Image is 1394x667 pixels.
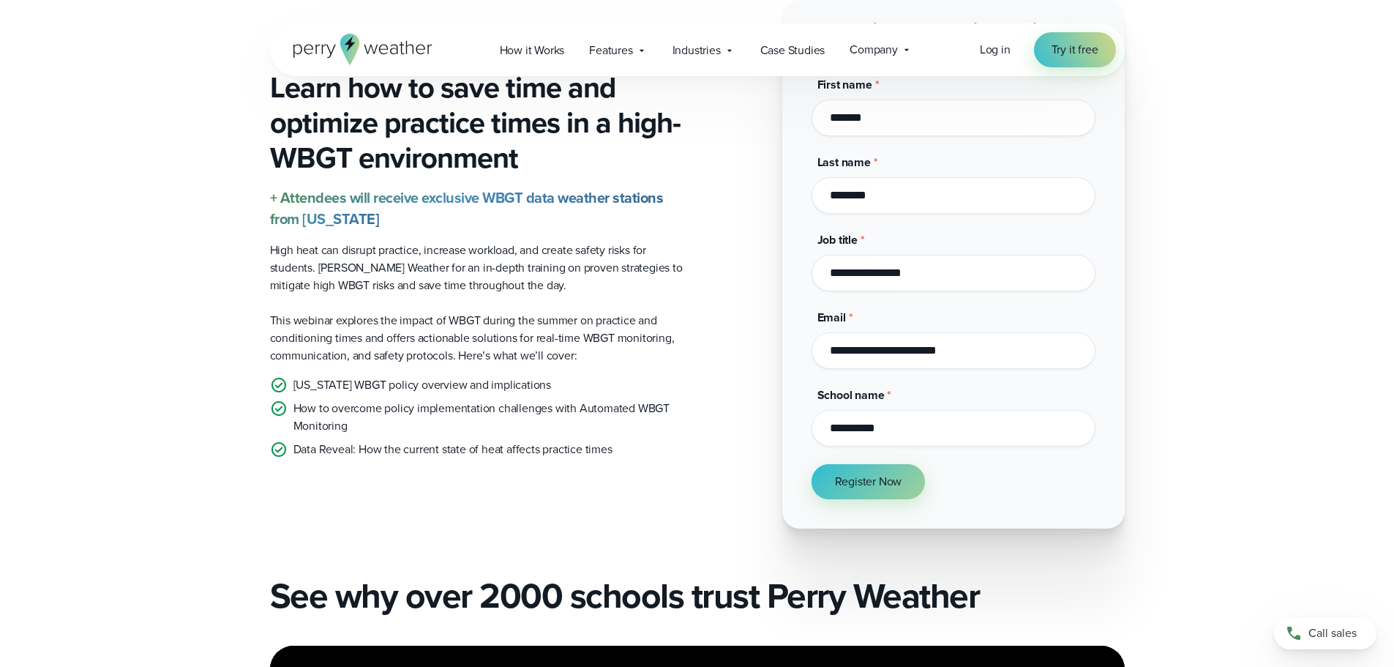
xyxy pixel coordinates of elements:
strong: Register for the Live Webinar [844,16,1063,42]
a: Log in [980,41,1011,59]
p: High heat can disrupt practice, increase workload, and create safety risks for students. [PERSON_... [270,242,686,294]
p: [US_STATE] WBGT policy overview and implications [293,376,551,394]
span: School name [817,387,885,403]
strong: + Attendees will receive exclusive WBGT data weather stations from [US_STATE] [270,187,664,230]
span: Industries [672,42,721,59]
span: Try it free [1052,41,1098,59]
a: How it Works [487,35,577,65]
p: This webinar explores the impact of WBGT during the summer on practice and conditioning times and... [270,312,686,365]
button: Register Now [812,464,926,499]
span: Last name [817,154,871,171]
span: Call sales [1308,625,1357,642]
a: Try it free [1034,32,1116,67]
h3: Learn how to save time and optimize practice times in a high-WBGT environment [270,70,686,176]
span: Case Studies [760,42,825,59]
span: Email [817,309,846,326]
span: Job title [817,231,858,248]
a: Call sales [1274,617,1376,649]
span: Log in [980,41,1011,58]
span: Register Now [835,473,902,491]
a: Case Studies [748,35,838,65]
p: How to overcome policy implementation challenges with Automated WBGT Monitoring [293,400,686,435]
p: Data Reveal: How the current state of heat affects practice times [293,441,612,458]
span: Features [589,42,632,59]
h2: See why over 2000 schools trust Perry Weather [270,575,1125,616]
span: First name [817,76,872,93]
span: Company [850,41,898,59]
span: How it Works [500,42,565,59]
